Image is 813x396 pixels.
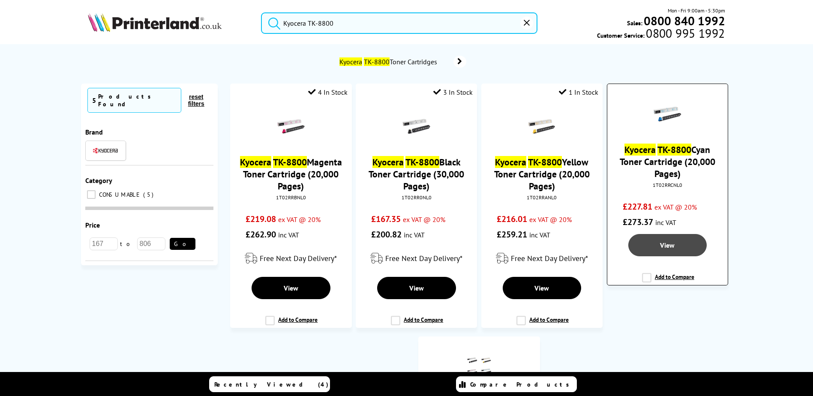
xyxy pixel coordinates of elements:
mark: Kyocera [495,156,526,168]
span: 5 [92,96,96,105]
span: View [409,284,424,292]
a: Recently Viewed (4) [209,376,330,392]
img: 1T02RRBNL0-Small.gif [276,111,306,141]
img: TK880BUNDLEPACK-Small.gif [464,351,494,381]
span: inc VAT [655,218,676,227]
span: £259.21 [497,229,527,240]
mark: Kyocera [624,144,656,156]
span: 5 [143,191,156,198]
a: View [628,234,707,256]
span: Mon - Fri 9:00am - 5:30pm [668,6,725,15]
label: Add to Compare [265,316,318,332]
a: Kyocera TK-8800Yellow Toner Cartridge (20,000 Pages) [494,156,590,192]
label: Add to Compare [642,273,694,289]
a: Kyocera TK-8800Magenta Toner Cartridge (20,000 Pages) [240,156,342,192]
span: £167.35 [371,213,401,225]
span: Free Next Day Delivery* [260,253,337,263]
b: 0800 840 1992 [644,13,725,29]
mark: Kyocera [240,156,271,168]
a: Kyocera TK-8800Cyan Toner Cartridge (20,000 Pages) [620,144,715,180]
img: Kyocera [93,147,118,154]
div: Products Found [98,93,177,108]
mark: TK-8800 [657,144,691,156]
img: 1T02RRCNL0-Small.gif [652,99,682,129]
button: reset filters [181,93,211,108]
div: modal_delivery [234,246,347,270]
img: 1T02RR0NL0-Small.gif [402,111,432,141]
a: View [252,277,330,299]
input: Search product or brand [261,12,537,34]
a: Kyocera TK-8800Black Toner Cartridge (30,000 Pages) [369,156,464,192]
button: Go [170,238,195,250]
div: 1T02RRCNL0 [614,182,721,188]
img: Printerland Logo [88,13,222,32]
span: £200.82 [371,229,402,240]
span: 0800 995 1992 [645,29,725,37]
mark: TK-8800 [273,156,307,168]
span: Recently Viewed (4) [214,381,329,388]
span: ex VAT @ 20% [403,215,445,224]
span: View [284,284,298,292]
div: 4 In Stock [308,88,348,96]
div: modal_delivery [486,246,598,270]
div: 1 In Stock [559,88,598,96]
span: £262.90 [246,229,276,240]
span: £273.37 [623,216,653,228]
div: 1T02RRANL0 [488,194,596,201]
span: Compare Products [470,381,574,388]
span: to [118,240,137,248]
span: ex VAT @ 20% [654,203,697,211]
a: 0800 840 1992 [642,17,725,25]
span: View [660,241,675,249]
span: CONSUMABLE [97,191,142,198]
img: 1T02RRANL0---Small.gif [527,111,557,141]
label: Add to Compare [391,316,443,332]
span: View [534,284,549,292]
a: Kyocera TK-8800Toner Cartridges [339,56,466,68]
span: Brand [85,128,103,136]
span: £216.01 [497,213,527,225]
span: Price [85,221,100,229]
div: 1T02RRBNL0 [237,194,345,201]
span: £227.81 [623,201,652,212]
a: Printerland Logo [88,13,250,33]
span: inc VAT [404,231,425,239]
input: 806 [137,237,165,250]
a: View [377,277,456,299]
mark: Kyocera [372,156,404,168]
span: Sales: [627,19,642,27]
a: View [503,277,582,299]
div: 3 In Stock [433,88,473,96]
span: Free Next Day Delivery* [511,253,588,263]
input: 167 [90,237,118,250]
a: Compare Products [456,376,577,392]
span: Category [85,176,112,185]
span: ex VAT @ 20% [278,215,321,224]
div: 1T02RR0NL0 [362,194,471,201]
label: Add to Compare [516,316,569,332]
span: Toner Cartridges [339,57,441,66]
mark: TK-8800 [364,57,390,66]
input: CONSUMABLE 5 [87,190,96,199]
mark: Kyocera [339,57,362,66]
span: inc VAT [278,231,299,239]
mark: TK-8800 [528,156,562,168]
span: inc VAT [529,231,550,239]
span: Customer Service: [597,29,725,39]
div: modal_delivery [360,246,473,270]
mark: TK-8800 [405,156,439,168]
span: ex VAT @ 20% [529,215,572,224]
span: £219.08 [246,213,276,225]
span: Free Next Day Delivery* [385,253,462,263]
